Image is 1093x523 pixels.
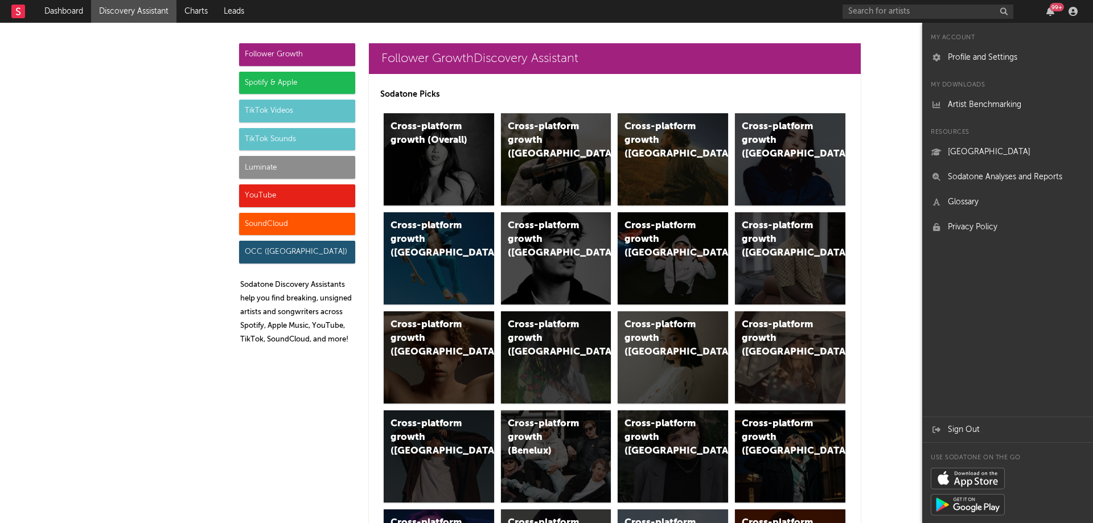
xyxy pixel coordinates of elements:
[239,72,355,94] div: Spotify & Apple
[501,113,611,205] a: Cross-platform growth ([GEOGRAPHIC_DATA])
[922,31,1093,45] div: My Account
[618,311,728,403] a: Cross-platform growth ([GEOGRAPHIC_DATA])
[618,113,728,205] a: Cross-platform growth ([GEOGRAPHIC_DATA])
[501,311,611,403] a: Cross-platform growth ([GEOGRAPHIC_DATA])
[239,241,355,263] div: OCC ([GEOGRAPHIC_DATA])
[239,184,355,207] div: YouTube
[508,219,585,260] div: Cross-platform growth ([GEOGRAPHIC_DATA])
[735,311,845,403] a: Cross-platform growth ([GEOGRAPHIC_DATA])
[922,164,1093,190] a: Sodatone Analyses and Reports
[508,318,585,359] div: Cross-platform growth ([GEOGRAPHIC_DATA])
[391,417,468,458] div: Cross-platform growth ([GEOGRAPHIC_DATA])
[384,311,494,403] a: Cross-platform growth ([GEOGRAPHIC_DATA])
[369,43,861,74] a: Follower GrowthDiscovery Assistant
[239,213,355,236] div: SoundCloud
[735,212,845,304] a: Cross-platform growth ([GEOGRAPHIC_DATA])
[624,318,702,359] div: Cross-platform growth ([GEOGRAPHIC_DATA])
[624,120,702,161] div: Cross-platform growth ([GEOGRAPHIC_DATA])
[384,410,494,503] a: Cross-platform growth ([GEOGRAPHIC_DATA])
[391,219,468,260] div: Cross-platform growth ([GEOGRAPHIC_DATA])
[391,318,468,359] div: Cross-platform growth ([GEOGRAPHIC_DATA])
[742,417,819,458] div: Cross-platform growth ([GEOGRAPHIC_DATA])
[742,219,819,260] div: Cross-platform growth ([GEOGRAPHIC_DATA])
[1046,7,1054,16] button: 99+
[742,120,819,161] div: Cross-platform growth ([GEOGRAPHIC_DATA])
[239,43,355,66] div: Follower Growth
[239,156,355,179] div: Luminate
[624,219,702,260] div: Cross-platform growth ([GEOGRAPHIC_DATA]/GSA)
[735,113,845,205] a: Cross-platform growth ([GEOGRAPHIC_DATA])
[922,126,1093,139] div: Resources
[618,410,728,503] a: Cross-platform growth ([GEOGRAPHIC_DATA])
[239,100,355,122] div: TikTok Videos
[922,417,1093,442] a: Sign Out
[508,120,585,161] div: Cross-platform growth ([GEOGRAPHIC_DATA])
[922,139,1093,164] a: [GEOGRAPHIC_DATA]
[240,278,355,347] p: Sodatone Discovery Assistants help you find breaking, unsigned artists and songwriters across Spo...
[624,417,702,458] div: Cross-platform growth ([GEOGRAPHIC_DATA])
[501,410,611,503] a: Cross-platform growth (Benelux)
[922,92,1093,117] a: Artist Benchmarking
[391,120,468,147] div: Cross-platform growth (Overall)
[735,410,845,503] a: Cross-platform growth ([GEOGRAPHIC_DATA])
[922,79,1093,92] div: My Downloads
[843,5,1013,19] input: Search for artists
[922,215,1093,240] a: Privacy Policy
[380,88,849,101] p: Sodatone Picks
[922,190,1093,215] a: Glossary
[922,45,1093,70] a: Profile and Settings
[239,128,355,151] div: TikTok Sounds
[922,451,1093,465] div: Use Sodatone on the go
[742,318,819,359] div: Cross-platform growth ([GEOGRAPHIC_DATA])
[384,212,494,304] a: Cross-platform growth ([GEOGRAPHIC_DATA])
[508,417,585,458] div: Cross-platform growth (Benelux)
[1050,3,1064,11] div: 99 +
[384,113,494,205] a: Cross-platform growth (Overall)
[618,212,728,304] a: Cross-platform growth ([GEOGRAPHIC_DATA]/GSA)
[501,212,611,304] a: Cross-platform growth ([GEOGRAPHIC_DATA])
